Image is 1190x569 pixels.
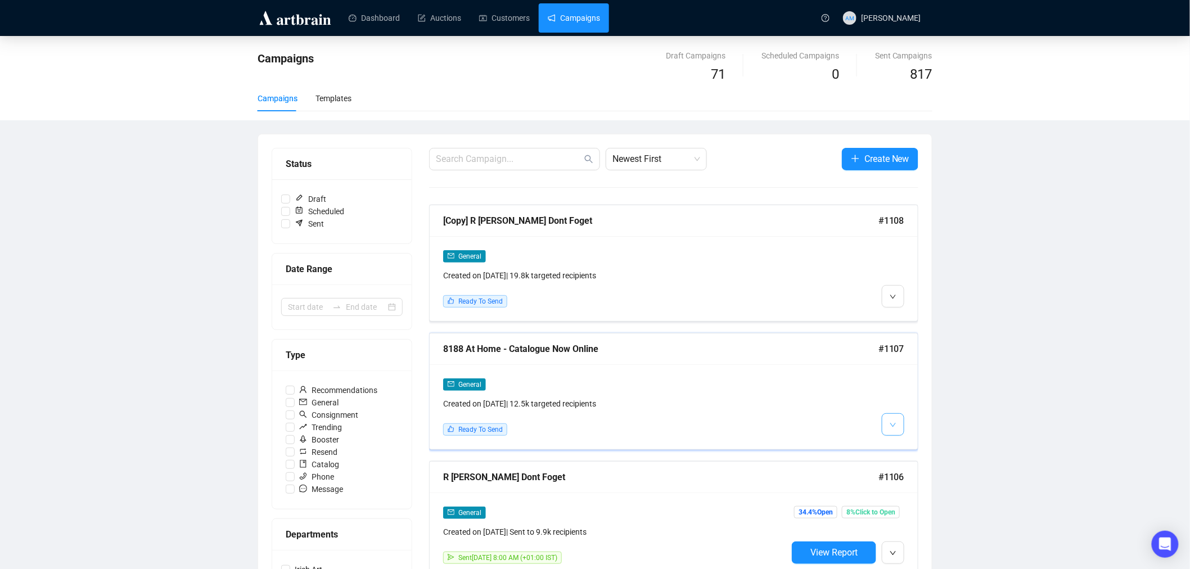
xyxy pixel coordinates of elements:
span: Ready To Send [458,297,503,305]
span: Newest First [612,148,700,170]
span: Draft [290,193,331,205]
span: down [890,422,896,428]
span: like [448,297,454,304]
a: Dashboard [349,3,400,33]
span: 0 [832,66,839,82]
button: Create New [842,148,918,170]
div: Draft Campaigns [666,49,725,62]
span: swap-right [332,302,341,311]
span: Phone [295,471,339,483]
span: Consignment [295,409,363,421]
span: General [458,381,481,389]
span: search [584,155,593,164]
div: Type [286,348,398,362]
button: View Report [792,541,876,564]
span: [PERSON_NAME] [861,13,921,22]
span: General [458,252,481,260]
div: Date Range [286,262,398,276]
a: Campaigns [548,3,600,33]
span: 71 [711,66,725,82]
span: Booster [295,433,344,446]
input: End date [346,301,386,313]
span: Resend [295,446,342,458]
span: Sent [290,218,328,230]
span: #1108 [878,214,904,228]
div: Open Intercom Messenger [1152,531,1179,558]
span: message [299,485,307,493]
div: Scheduled Campaigns [761,49,839,62]
div: Created on [DATE] | Sent to 9.9k recipients [443,526,787,538]
a: [Copy] R [PERSON_NAME] Dont Foget#1108mailGeneralCreated on [DATE]| 19.8k targeted recipientslike... [429,205,918,322]
a: Auctions [418,3,461,33]
a: 8188 At Home - Catalogue Now Online#1107mailGeneralCreated on [DATE]| 12.5k targeted recipientsli... [429,333,918,450]
span: like [448,426,454,432]
div: 8188 At Home - Catalogue Now Online [443,342,878,356]
span: Ready To Send [458,426,503,433]
span: #1107 [878,342,904,356]
span: Campaigns [258,52,314,65]
span: Catalog [295,458,344,471]
span: down [890,293,896,300]
span: send [448,554,454,561]
span: 34.4% Open [794,506,837,518]
span: search [299,410,307,418]
span: rocket [299,435,307,443]
span: Scheduled [290,205,349,218]
span: View Report [810,547,858,558]
div: [Copy] R [PERSON_NAME] Dont Foget [443,214,878,228]
input: Search Campaign... [436,152,582,166]
span: retweet [299,448,307,455]
span: Sent [DATE] 8:00 AM (+01:00 IST) [458,554,557,562]
span: General [295,396,343,409]
span: mail [448,381,454,387]
span: Recommendations [295,384,382,396]
div: Departments [286,527,398,541]
img: logo [258,9,333,27]
div: Campaigns [258,92,297,105]
span: Message [295,483,348,495]
span: mail [448,509,454,516]
span: AM [845,13,854,22]
span: Trending [295,421,346,433]
span: down [890,550,896,557]
span: book [299,460,307,468]
span: to [332,302,341,311]
span: Create New [864,152,909,166]
span: plus [851,154,860,163]
div: Status [286,157,398,171]
span: #1106 [878,470,904,484]
span: user [299,386,307,394]
div: Sent Campaigns [875,49,932,62]
span: rise [299,423,307,431]
span: mail [448,252,454,259]
span: General [458,509,481,517]
div: R [PERSON_NAME] Dont Foget [443,470,878,484]
span: phone [299,472,307,480]
span: 817 [910,66,932,82]
div: Created on [DATE] | 12.5k targeted recipients [443,398,787,410]
span: mail [299,398,307,406]
div: Created on [DATE] | 19.8k targeted recipients [443,269,787,282]
span: question-circle [822,14,830,22]
input: Start date [288,301,328,313]
span: 8% Click to Open [842,506,900,518]
a: Customers [479,3,530,33]
div: Templates [315,92,351,105]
